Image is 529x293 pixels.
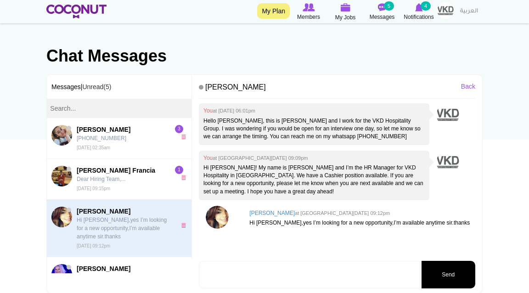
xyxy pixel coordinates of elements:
[461,82,475,91] a: Back
[51,166,72,186] img: ARSENIO III Francia
[203,164,425,196] p: Hi [PERSON_NAME]! My name is [PERSON_NAME] and I’m the HR Manager for VKD Hospitality in [GEOGRAP...
[295,210,390,216] small: at [GEOGRAPHIC_DATA][DATE] 09:12pm
[82,83,111,90] a: Unread(5)
[364,2,400,22] a: Messages Messages 5
[81,83,112,90] span: |
[51,125,72,146] img: Antonela Agustina Crouch
[77,134,171,142] p: [PHONE_NUMBER]
[77,216,171,241] p: Hi [PERSON_NAME],yes I’m looking for a new opportunity,I’m available anytime sir.thanks
[77,125,171,134] span: [PERSON_NAME]
[47,118,191,159] a: Antonela Agustina Crouch[PERSON_NAME] [PHONE_NUMBER] [DATE] 02:35am3
[77,145,110,150] small: [DATE] 02:35am
[77,207,171,216] span: [PERSON_NAME]
[421,1,431,11] small: 4
[181,223,189,228] a: x
[370,12,395,22] span: Messages
[257,3,290,19] a: My Plan
[51,207,72,227] img: Marlyn Castro
[400,2,437,22] a: Notifications Notifications 4
[47,159,191,200] a: ARSENIO III Francia[PERSON_NAME] Francia Dear Hiring Team,... [DATE] 09:15pm1
[456,2,483,21] a: العربية
[46,47,483,65] h1: Chat Messages
[290,2,327,22] a: Browse Members Members
[77,264,171,273] span: [PERSON_NAME]
[377,3,387,11] img: Messages
[175,125,183,133] span: 3
[47,200,191,257] a: Marlyn Castro[PERSON_NAME] Hi [PERSON_NAME],yes I’m looking for a new opportunity,I’m available a...
[422,261,475,288] button: Send
[203,155,425,161] h4: You
[340,3,350,11] img: My Jobs
[77,166,171,175] span: [PERSON_NAME] Francia
[303,3,315,11] img: Browse Members
[415,3,423,11] img: Notifications
[181,175,189,180] a: x
[249,210,471,216] h4: [PERSON_NAME]
[213,108,255,113] small: at [DATE] 06:01pm
[46,5,107,18] img: Home
[384,1,394,11] small: 5
[213,155,308,161] small: at [GEOGRAPHIC_DATA][DATE] 09:09pm
[203,108,425,114] h4: You
[77,243,110,248] small: [DATE] 09:12pm
[77,186,110,191] small: [DATE] 09:15pm
[249,219,471,227] p: Hi [PERSON_NAME],yes I’m looking for a new opportunity,I’m available anytime sir.thanks
[47,99,191,118] input: Search...
[181,134,189,139] a: x
[297,12,320,22] span: Members
[47,75,191,99] h3: Messages
[203,117,425,141] p: Hello [PERSON_NAME], this is [PERSON_NAME] and I work for the VKD Hospitality Group. I was wonder...
[51,264,72,285] img: Sanja Vukovic
[175,166,183,174] span: 1
[335,13,356,22] span: My Jobs
[404,12,433,22] span: Notifications
[199,79,475,99] h4: [PERSON_NAME]
[77,175,171,183] p: Dear Hiring Team,...
[327,2,364,22] a: My Jobs My Jobs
